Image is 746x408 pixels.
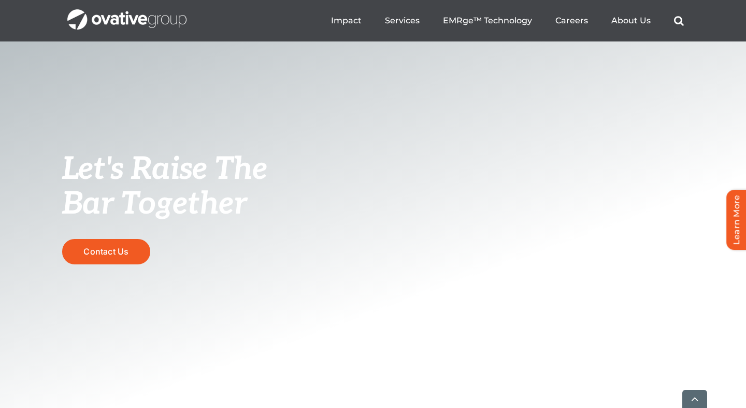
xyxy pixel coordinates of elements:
[83,246,128,257] span: Contact Us
[62,151,268,188] span: Let's Raise The
[674,16,684,26] a: Search
[62,186,247,223] span: Bar Together
[611,16,651,26] a: About Us
[443,16,532,26] a: EMRge™ Technology
[331,4,684,37] nav: Menu
[67,8,187,18] a: OG_Full_horizontal_WHT
[62,239,150,264] a: Contact Us
[385,16,420,26] a: Services
[555,16,588,26] a: Careers
[331,16,362,26] a: Impact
